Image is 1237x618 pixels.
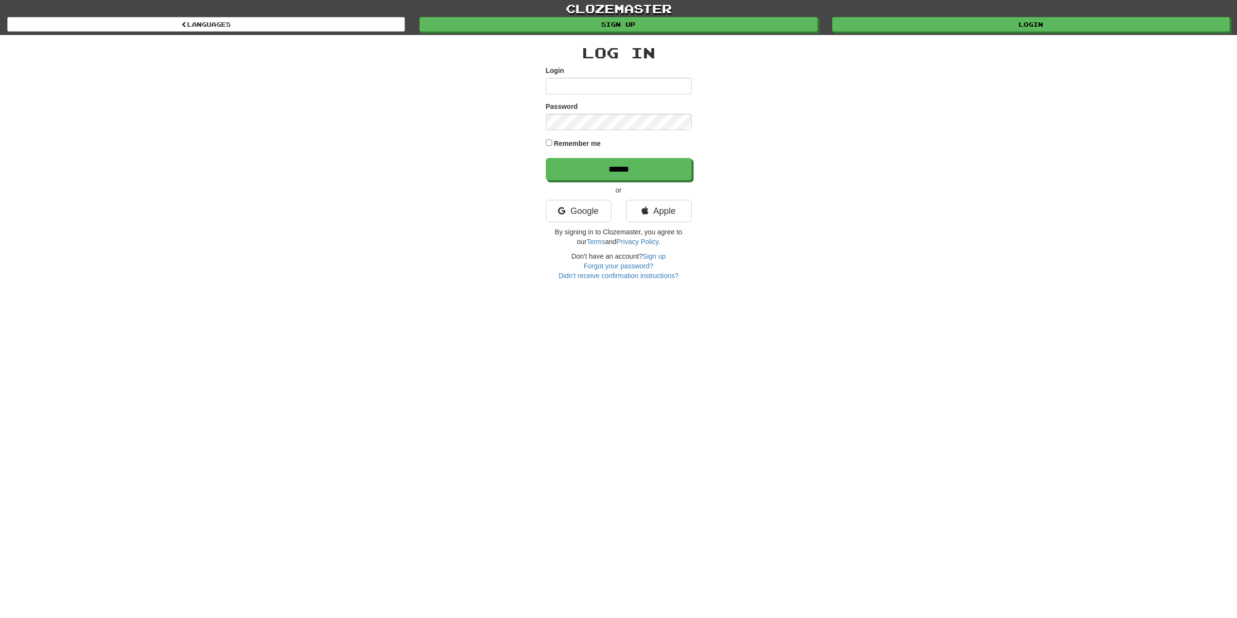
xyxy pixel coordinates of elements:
a: Sign up [419,17,817,32]
p: or [546,185,692,195]
a: Didn't receive confirmation instructions? [558,272,679,280]
a: Login [832,17,1230,32]
h2: Log In [546,45,692,61]
a: Apple [626,200,692,222]
a: Privacy Policy [616,238,658,246]
a: Terms [587,238,605,246]
label: Password [546,102,578,111]
a: Forgot your password? [584,262,653,270]
div: Don't have an account? [546,251,692,281]
label: Login [546,66,564,75]
p: By signing in to Clozemaster, you agree to our and . [546,227,692,247]
label: Remember me [554,139,601,148]
a: Sign up [643,252,665,260]
a: Languages [7,17,405,32]
a: Google [546,200,611,222]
